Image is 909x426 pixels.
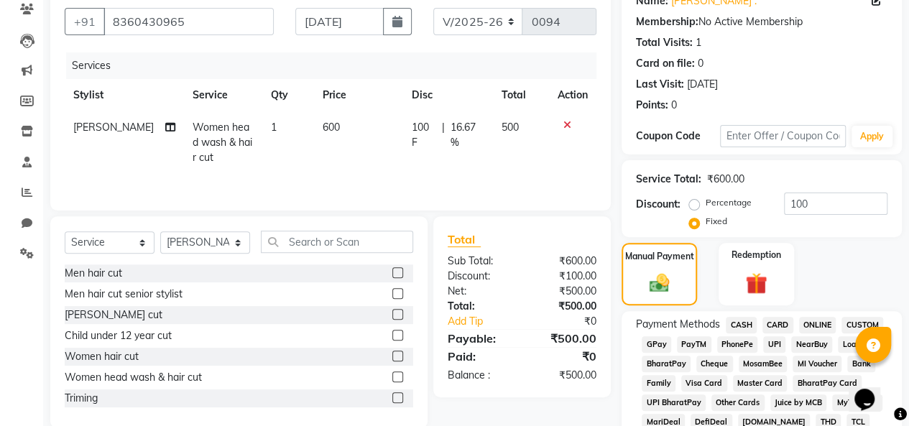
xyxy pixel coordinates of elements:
[696,35,701,50] div: 1
[642,375,675,392] span: Family
[536,314,607,329] div: ₹0
[437,368,522,383] div: Balance :
[739,356,788,372] span: MosamBee
[65,307,162,323] div: [PERSON_NAME] cut
[677,336,711,353] span: PayTM
[832,394,882,411] span: MyT Money
[493,79,549,111] th: Total
[726,317,757,333] span: CASH
[522,330,607,347] div: ₹500.00
[636,172,701,187] div: Service Total:
[739,270,774,297] img: _gift.svg
[636,14,887,29] div: No Active Membership
[791,336,832,353] span: NearBuy
[720,125,846,147] input: Enter Offer / Coupon Code
[437,254,522,269] div: Sub Total:
[65,266,122,281] div: Men hair cut
[696,356,733,372] span: Cheque
[522,299,607,314] div: ₹500.00
[66,52,607,79] div: Services
[65,370,202,385] div: Women head wash & hair cut
[522,348,607,365] div: ₹0
[522,269,607,284] div: ₹100.00
[522,284,607,299] div: ₹500.00
[65,328,172,343] div: Child under 12 year cut
[193,121,252,164] span: Women head wash & hair cut
[103,8,274,35] input: Search by Name/Mobile/Email/Code
[770,394,827,411] span: Juice by MCB
[636,77,684,92] div: Last Visit:
[642,336,671,353] span: GPay
[762,317,793,333] span: CARD
[763,336,785,353] span: UPI
[852,126,892,147] button: Apply
[636,317,720,332] span: Payment Methods
[706,196,752,209] label: Percentage
[437,314,536,329] a: Add Tip
[841,317,883,333] span: CUSTOM
[838,336,865,353] span: Loan
[732,249,781,261] label: Redemption
[262,79,314,111] th: Qty
[847,356,875,372] span: Bank
[184,79,262,111] th: Service
[65,349,139,364] div: Women hair cut
[65,287,183,302] div: Men hair cut senior stylist
[799,317,836,333] span: ONLINE
[403,79,493,111] th: Disc
[793,375,862,392] span: BharatPay Card
[442,120,445,150] span: |
[717,336,758,353] span: PhonePe
[65,8,105,35] button: +91
[437,269,522,284] div: Discount:
[687,77,718,92] div: [DATE]
[437,348,522,365] div: Paid:
[698,56,703,71] div: 0
[642,356,691,372] span: BharatPay
[522,254,607,269] div: ₹600.00
[711,394,765,411] span: Other Cards
[636,56,695,71] div: Card on file:
[625,250,694,263] label: Manual Payment
[451,120,484,150] span: 16.67 %
[437,284,522,299] div: Net:
[522,368,607,383] div: ₹500.00
[643,272,676,295] img: _cash.svg
[636,14,698,29] div: Membership:
[437,330,522,347] div: Payable:
[636,98,668,113] div: Points:
[261,231,413,253] input: Search or Scan
[707,172,744,187] div: ₹600.00
[733,375,788,392] span: Master Card
[502,121,519,134] span: 500
[636,129,720,144] div: Coupon Code
[437,299,522,314] div: Total:
[314,79,403,111] th: Price
[323,121,340,134] span: 600
[448,232,481,247] span: Total
[706,215,727,228] label: Fixed
[73,121,154,134] span: [PERSON_NAME]
[681,375,727,392] span: Visa Card
[65,79,184,111] th: Stylist
[412,120,436,150] span: 100 F
[271,121,277,134] span: 1
[793,356,841,372] span: MI Voucher
[636,197,680,212] div: Discount:
[549,79,596,111] th: Action
[636,35,693,50] div: Total Visits:
[849,369,895,412] iframe: chat widget
[671,98,677,113] div: 0
[642,394,706,411] span: UPI BharatPay
[65,391,98,406] div: Triming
